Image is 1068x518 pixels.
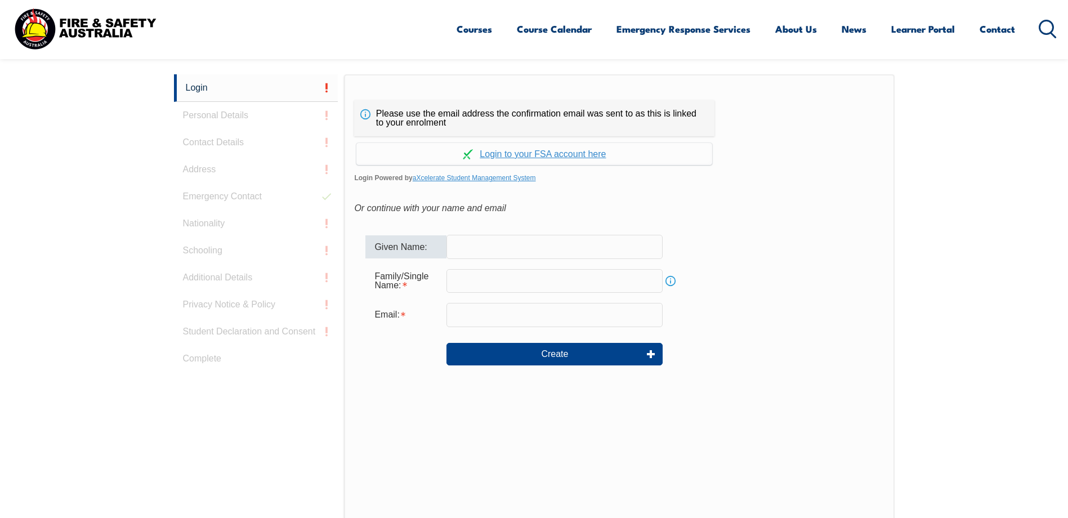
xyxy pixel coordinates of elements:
[463,149,473,159] img: Log in withaxcelerate
[457,14,492,44] a: Courses
[446,343,663,365] button: Create
[616,14,750,44] a: Emergency Response Services
[980,14,1015,44] a: Contact
[663,273,678,289] a: Info
[354,200,884,217] div: Or continue with your name and email
[842,14,866,44] a: News
[354,169,884,186] span: Login Powered by
[365,304,446,325] div: Email is required.
[413,174,536,182] a: aXcelerate Student Management System
[775,14,817,44] a: About Us
[365,235,446,258] div: Given Name:
[517,14,592,44] a: Course Calendar
[365,266,446,296] div: Family/Single Name is required.
[354,100,714,136] div: Please use the email address the confirmation email was sent to as this is linked to your enrolment
[891,14,955,44] a: Learner Portal
[174,74,338,102] a: Login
